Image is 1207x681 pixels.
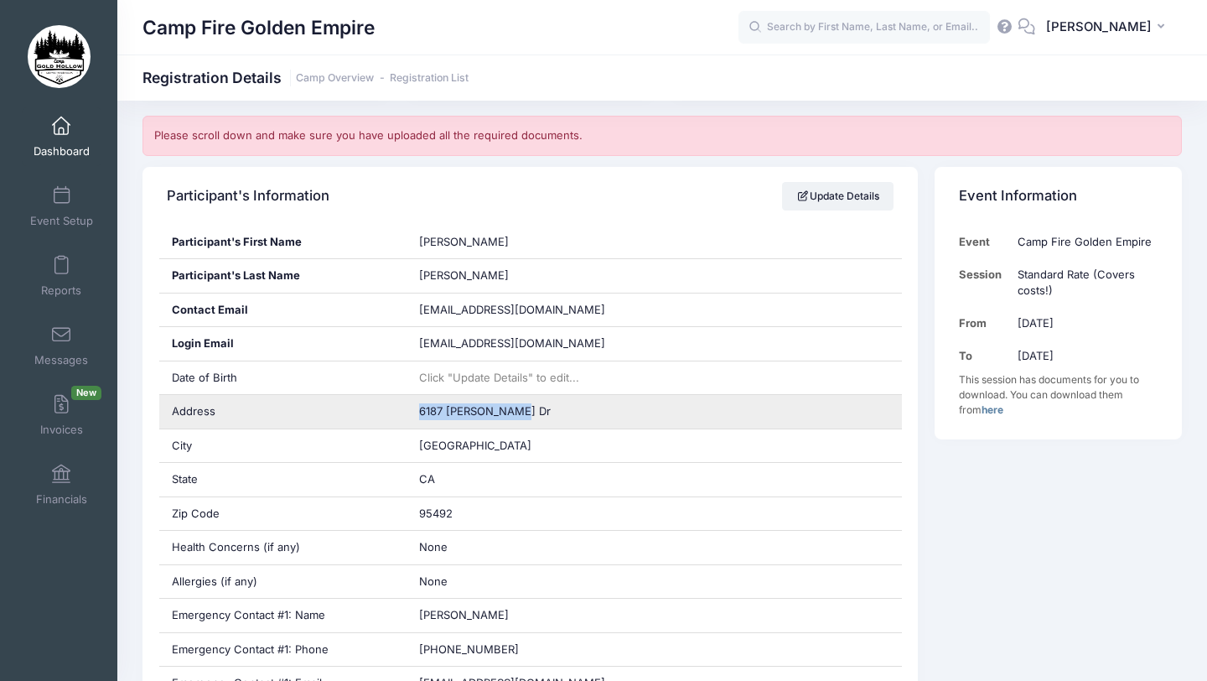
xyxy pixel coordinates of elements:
a: InvoicesNew [22,386,101,444]
div: Please scroll down and make sure you have uploaded all the required documents. [142,116,1182,156]
span: [PERSON_NAME] [419,608,509,621]
div: Emergency Contact #1: Name [159,599,407,632]
span: New [71,386,101,400]
div: Login Email [159,327,407,361]
div: Date of Birth [159,361,407,395]
span: [PERSON_NAME] [419,235,509,248]
div: Allergies (if any) [159,565,407,599]
span: Dashboard [34,144,90,159]
td: [DATE] [1010,340,1158,372]
div: Contact Email [159,294,407,327]
span: CA [419,472,435,486]
span: Event Setup [30,214,93,228]
td: Standard Rate (Covers costs!) [1010,258,1158,308]
div: This session has documents for you to download. You can download them from [959,372,1158,418]
div: State [159,463,407,496]
span: [EMAIL_ADDRESS][DOMAIN_NAME] [419,335,629,352]
span: None [419,540,448,554]
h1: Registration Details [142,69,469,86]
a: Financials [22,455,101,514]
div: Zip Code [159,497,407,531]
a: Messages [22,316,101,375]
td: From [959,307,1010,340]
div: Emergency Contact #1: Phone [159,633,407,667]
div: Participant's Last Name [159,259,407,293]
span: None [419,574,448,588]
td: To [959,340,1010,372]
td: Camp Fire Golden Empire [1010,226,1158,258]
a: Registration List [390,72,469,85]
span: Reports [41,283,81,298]
span: [PHONE_NUMBER] [419,642,519,656]
div: City [159,429,407,463]
div: Health Concerns (if any) [159,531,407,564]
a: Camp Overview [296,72,374,85]
h4: Participant's Information [167,172,329,220]
span: Messages [34,353,88,367]
td: [DATE] [1010,307,1158,340]
span: Invoices [40,423,83,437]
span: [EMAIL_ADDRESS][DOMAIN_NAME] [419,303,605,316]
span: 6187 [PERSON_NAME] Dr [419,404,551,418]
button: [PERSON_NAME] [1035,8,1182,47]
a: Reports [22,247,101,305]
h1: Camp Fire Golden Empire [142,8,375,47]
h4: Event Information [959,172,1077,220]
input: Search by First Name, Last Name, or Email... [738,11,990,44]
img: Camp Fire Golden Empire [28,25,91,88]
div: Participant's First Name [159,226,407,259]
a: Update Details [782,182,894,211]
span: [PERSON_NAME] [1046,18,1152,36]
div: Address [159,395,407,429]
td: Session [959,258,1010,308]
span: Click "Update Details" to edit... [419,371,579,384]
span: [PERSON_NAME] [419,268,509,282]
span: Financials [36,492,87,507]
a: Dashboard [22,107,101,166]
span: 95492 [419,507,453,520]
td: Event [959,226,1010,258]
a: Event Setup [22,177,101,236]
span: [GEOGRAPHIC_DATA] [419,439,531,452]
a: here [982,403,1003,416]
